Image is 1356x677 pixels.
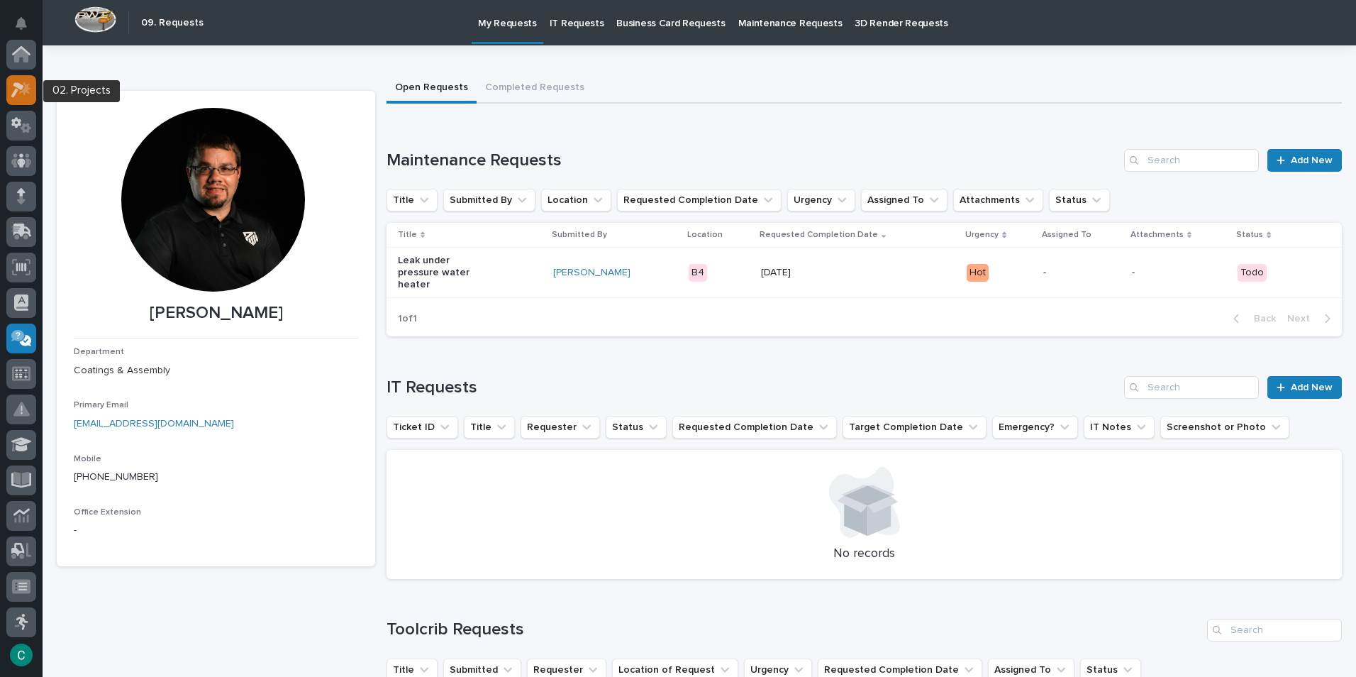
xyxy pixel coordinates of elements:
[1207,619,1342,642] input: Search
[398,227,417,243] p: Title
[6,640,36,670] button: users-avatar
[1132,267,1221,279] p: -
[398,255,487,290] p: Leak under pressure water heater
[760,227,878,243] p: Requested Completion Date
[965,227,999,243] p: Urgency
[74,401,128,409] span: Primary Email
[1160,416,1289,439] button: Screenshot or Photo
[387,248,1342,298] tr: Leak under pressure water heater[PERSON_NAME] B4[DATE]Hot--Todo
[6,9,36,38] button: Notifications
[74,455,101,463] span: Mobile
[521,416,600,439] button: Requester
[1236,227,1263,243] p: Status
[141,17,204,29] h2: 09. Requests
[477,74,593,104] button: Completed Requests
[1267,149,1342,172] a: Add New
[861,189,947,211] button: Assigned To
[387,302,428,336] p: 1 of 1
[552,227,607,243] p: Submitted By
[843,416,987,439] button: Target Completion Date
[1245,312,1276,325] span: Back
[1049,189,1110,211] button: Status
[1084,416,1155,439] button: IT Notes
[74,508,141,517] span: Office Extension
[617,189,782,211] button: Requested Completion Date
[967,264,989,282] div: Hot
[687,227,723,243] p: Location
[606,416,667,439] button: Status
[404,546,1325,562] p: No records
[1130,227,1184,243] p: Attachments
[1238,264,1267,282] div: Todo
[74,472,158,482] a: [PHONE_NUMBER]
[992,416,1078,439] button: Emergency?
[387,378,1118,398] h1: IT Requests
[74,6,116,33] img: Workspace Logo
[761,267,850,279] p: [DATE]
[541,189,611,211] button: Location
[1124,149,1259,172] input: Search
[387,620,1201,640] h1: Toolcrib Requests
[1291,155,1333,165] span: Add New
[387,74,477,104] button: Open Requests
[387,189,438,211] button: Title
[74,523,358,538] p: -
[1267,376,1342,399] a: Add New
[1124,376,1259,399] input: Search
[553,267,630,279] a: [PERSON_NAME]
[18,17,36,40] div: Notifications
[387,416,458,439] button: Ticket ID
[1282,312,1342,325] button: Next
[1043,267,1121,279] p: -
[74,363,358,378] p: Coatings & Assembly
[74,348,124,356] span: Department
[74,419,234,429] a: [EMAIL_ADDRESS][DOMAIN_NAME]
[74,303,358,324] p: [PERSON_NAME]
[1222,312,1282,325] button: Back
[443,189,535,211] button: Submitted By
[1042,227,1091,243] p: Assigned To
[787,189,855,211] button: Urgency
[464,416,515,439] button: Title
[387,150,1118,171] h1: Maintenance Requests
[672,416,837,439] button: Requested Completion Date
[1287,312,1318,325] span: Next
[953,189,1043,211] button: Attachments
[689,264,707,282] div: B4
[1291,382,1333,392] span: Add New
